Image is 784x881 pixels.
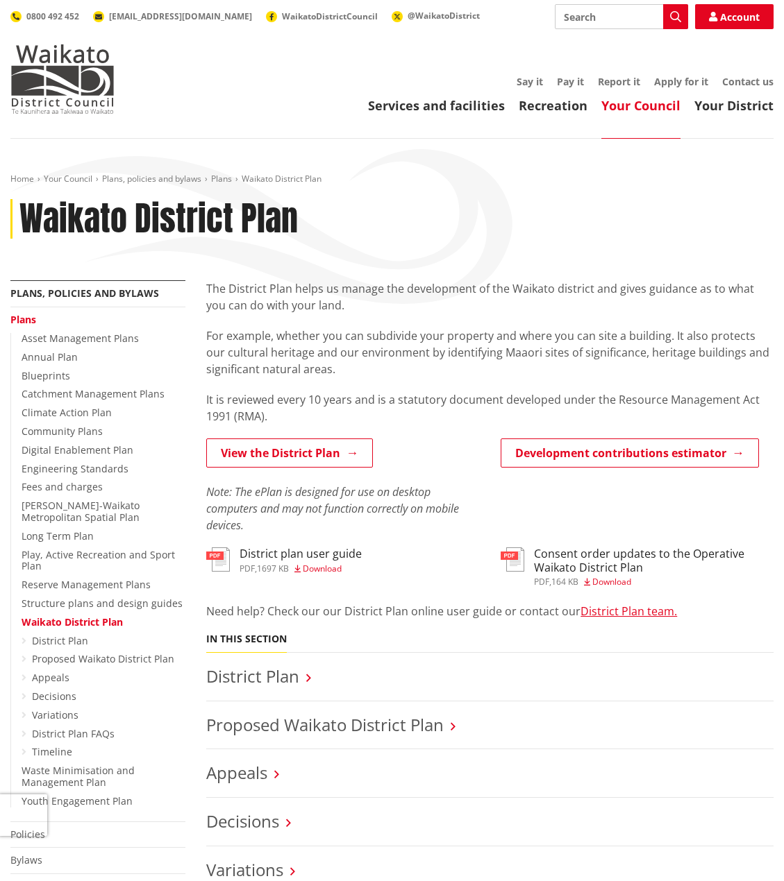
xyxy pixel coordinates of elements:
a: Digital Enablement Plan [22,443,133,456]
img: document-pdf.svg [206,547,230,572]
a: Engineering Standards [22,462,128,475]
p: For example, whether you can subdivide your property and where you can site a building. It also p... [206,327,774,377]
a: Decisions [32,690,76,703]
a: Apply for it [654,75,708,88]
a: Your Council [44,173,92,185]
h1: Waikato District Plan [19,199,298,239]
a: Blueprints [22,369,70,382]
input: Search input [555,4,688,29]
a: Consent order updates to the Operative Waikato District Plan pdf,164 KB Download [501,547,774,585]
span: pdf [534,576,549,588]
a: Long Term Plan [22,529,94,542]
a: Catchment Management Plans [22,387,165,400]
p: The District Plan helps us manage the development of the Waikato district and gives guidance as t... [206,280,774,314]
img: document-pdf.svg [501,547,524,572]
a: Your District [694,97,774,114]
a: Proposed Waikato District Plan [206,713,444,736]
span: 164 KB [551,576,578,588]
a: District Plan FAQs [32,727,115,740]
nav: breadcrumb [10,173,774,185]
a: Youth Engagement Plan [22,794,133,807]
a: Proposed Waikato District Plan [32,652,174,665]
a: Decisions [206,810,279,832]
a: District Plan [32,634,88,647]
span: pdf [240,563,255,574]
p: It is reviewed every 10 years and is a statutory document developed under the Resource Management... [206,391,774,425]
a: District plan user guide pdf,1697 KB Download [206,547,362,572]
a: @WaikatoDistrict [392,10,480,22]
a: Your Council [601,97,681,114]
img: Waikato District Council - Te Kaunihera aa Takiwaa o Waikato [10,44,115,114]
a: Play, Active Recreation and Sport Plan [22,548,175,573]
a: Appeals [206,761,267,784]
a: [PERSON_NAME]-Waikato Metropolitan Spatial Plan [22,499,140,524]
a: Waikato District Plan [22,615,123,628]
em: Note: The ePlan is designed for use on desktop computers and may not function correctly on mobile... [206,484,459,533]
a: Variations [32,708,78,721]
a: Variations [206,858,283,881]
a: Bylaws [10,853,42,866]
a: Report it [598,75,640,88]
a: Home [10,173,34,185]
a: WaikatoDistrictCouncil [266,10,378,22]
a: [EMAIL_ADDRESS][DOMAIN_NAME] [93,10,252,22]
a: Plans [211,173,232,185]
a: Timeline [32,745,72,758]
a: Plans [10,313,36,326]
span: 0800 492 452 [26,10,79,22]
a: Recreation [519,97,587,114]
p: Need help? Check our our District Plan online user guide or contact our [206,603,774,619]
a: Community Plans [22,425,103,438]
a: View the District Plan [206,438,373,468]
a: Pay it [557,75,584,88]
span: WaikatoDistrictCouncil [282,10,378,22]
a: Contact us [722,75,774,88]
a: Fees and charges [22,480,103,493]
a: Asset Management Plans [22,332,139,345]
a: Annual Plan [22,350,78,363]
span: [EMAIL_ADDRESS][DOMAIN_NAME] [109,10,252,22]
span: 1697 KB [257,563,289,574]
a: Structure plans and design guides [22,597,183,610]
a: Plans, policies and bylaws [102,173,201,185]
h3: District plan user guide [240,547,362,561]
h5: In this section [206,633,287,645]
span: @WaikatoDistrict [408,10,480,22]
span: Download [303,563,342,574]
span: Download [592,576,631,588]
div: , [534,578,774,586]
a: Reserve Management Plans [22,578,151,591]
a: Say it [517,75,543,88]
a: Development contributions estimator [501,438,759,468]
div: , [240,565,362,573]
a: Appeals [32,671,69,684]
a: Account [695,4,774,29]
a: Services and facilities [368,97,505,114]
h3: Consent order updates to the Operative Waikato District Plan [534,547,774,574]
a: Climate Action Plan [22,406,112,419]
a: District Plan [206,665,299,687]
a: District Plan team. [581,604,677,619]
a: Plans, policies and bylaws [10,286,159,300]
a: Waste Minimisation and Management Plan [22,764,135,789]
a: 0800 492 452 [10,10,79,22]
span: Waikato District Plan [242,173,322,185]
